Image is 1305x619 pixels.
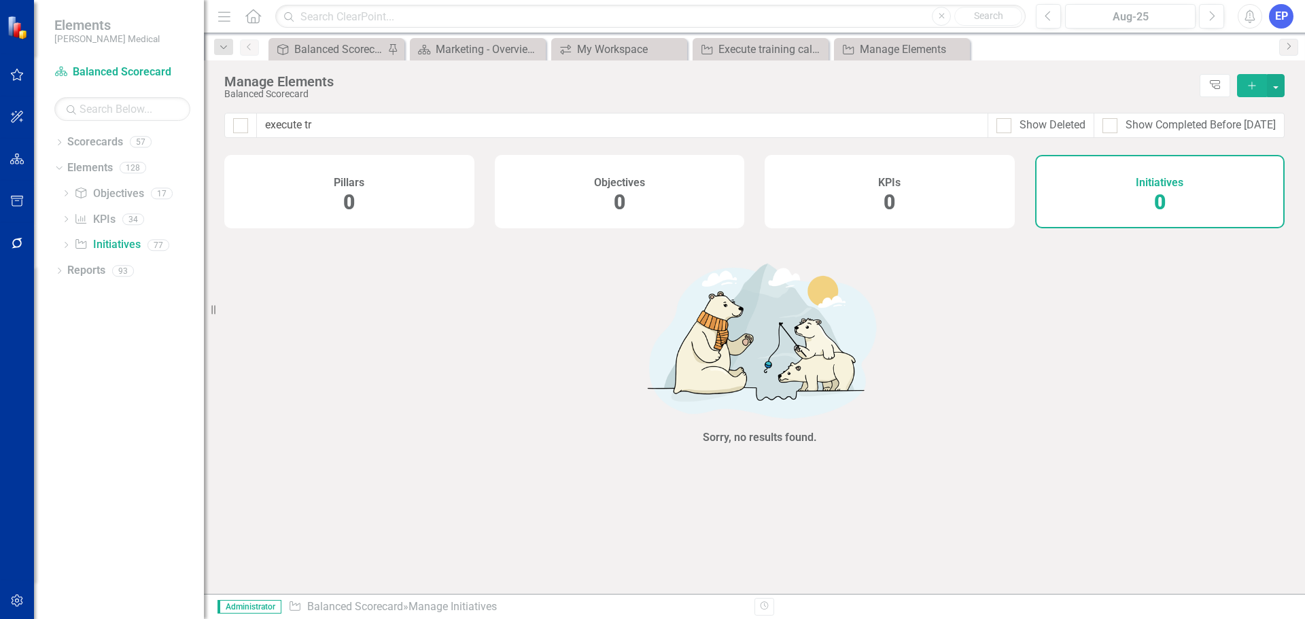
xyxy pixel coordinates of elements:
h4: Initiatives [1136,177,1183,189]
span: 0 [343,190,355,214]
img: No results found [556,251,964,426]
input: Filter Elements... [256,113,988,138]
div: Show Deleted [1020,118,1085,133]
span: Search [974,10,1003,21]
a: Reports [67,263,105,279]
a: Balanced Scorecard [307,600,403,613]
a: Objectives [74,186,143,202]
span: Administrator [217,600,281,614]
a: Marketing - Overview Dashboard [413,41,542,58]
div: Manage Elements [860,41,967,58]
button: Aug-25 [1065,4,1196,29]
a: Balanced Scorecard (Daily Huddle) [272,41,384,58]
h4: Objectives [594,177,645,189]
a: Scorecards [67,135,123,150]
button: Search [954,7,1022,26]
div: Sorry, no results found. [703,430,817,446]
h4: Pillars [334,177,364,189]
span: 0 [884,190,895,214]
span: 0 [614,190,625,214]
div: 34 [122,213,144,225]
div: Manage Elements [224,74,1193,89]
a: Balanced Scorecard [54,65,190,80]
div: 128 [120,162,146,174]
span: 0 [1154,190,1166,214]
small: [PERSON_NAME] Medical [54,33,160,44]
div: Execute training calendar for specific databases [718,41,825,58]
div: » Manage Initiatives [288,599,744,615]
div: Balanced Scorecard [224,89,1193,99]
div: Show Completed Before [DATE] [1126,118,1276,133]
button: EP [1269,4,1293,29]
div: Aug-25 [1070,9,1191,25]
a: Elements [67,160,113,176]
span: Elements [54,17,160,33]
div: Balanced Scorecard (Daily Huddle) [294,41,384,58]
input: Search Below... [54,97,190,121]
div: Marketing - Overview Dashboard [436,41,542,58]
div: 17 [151,188,173,199]
div: My Workspace [577,41,684,58]
a: Execute training calendar for specific databases [696,41,825,58]
a: KPIs [74,212,115,228]
img: ClearPoint Strategy [7,16,31,39]
a: Manage Elements [837,41,967,58]
input: Search ClearPoint... [275,5,1026,29]
h4: KPIs [878,177,901,189]
div: 93 [112,265,134,277]
div: 57 [130,137,152,148]
a: Initiatives [74,237,140,253]
a: My Workspace [555,41,684,58]
div: 77 [147,239,169,251]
